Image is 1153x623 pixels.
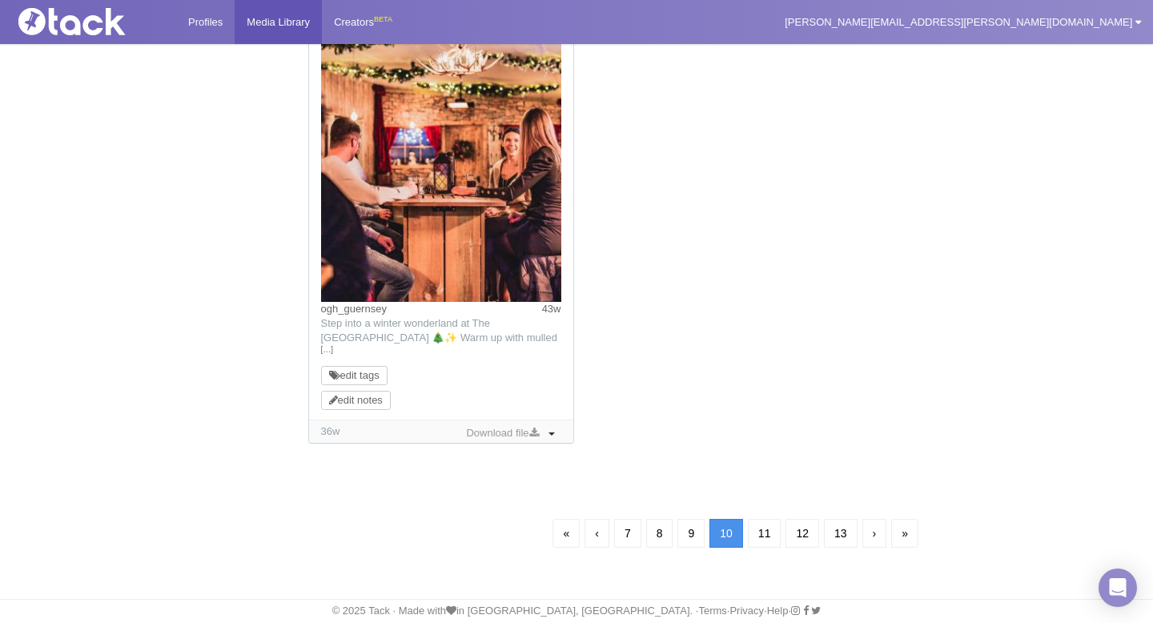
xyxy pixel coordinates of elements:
a: Previous [585,519,609,548]
a: Help [767,605,789,617]
a: Terms [698,605,726,617]
time: Added: 10/12/2024, 13:35:07 [321,425,340,437]
a: 10 [709,519,743,548]
a: 9 [677,519,705,548]
a: ogh_guernsey [321,303,387,315]
img: Tack [12,8,172,35]
a: edit tags [329,369,380,381]
a: Privacy [729,605,764,617]
div: Open Intercom Messenger [1099,569,1137,607]
a: 8 [646,519,673,548]
a: Last [891,519,918,548]
a: 13 [824,519,858,548]
a: 7 [614,519,641,548]
img: Image may contain: adult, female, person, woman, chandelier, lamp, pub, male, man, accessories, j... [321,2,561,302]
div: © 2025 Tack · Made with in [GEOGRAPHIC_DATA], [GEOGRAPHIC_DATA]. · · · · [4,604,1149,618]
a: First [552,519,580,548]
a: edit notes [329,394,383,406]
a: 12 [785,519,819,548]
a: Download file [462,424,542,442]
div: BETA [374,11,392,28]
time: Posted: 18/10/2024, 16:03:19 [542,302,561,316]
span: Step into a winter wonderland at The [GEOGRAPHIC_DATA] 🎄✨ Warm up with mulled wine, indulge in se... [321,317,561,459]
a: […] [321,343,561,357]
a: Next [862,519,887,548]
a: 11 [748,519,781,548]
